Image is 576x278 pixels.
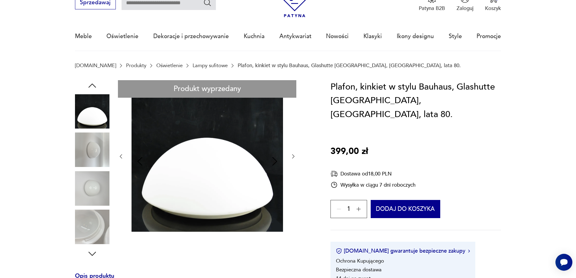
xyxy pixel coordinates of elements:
p: 399,00 zł [330,145,368,159]
a: Lampy sufitowe [193,63,228,68]
a: Style [449,22,462,50]
p: Koszyk [485,5,501,12]
img: Zdjęcie produktu Plafon, kinkiet w stylu Bauhaus, Glashutte Limburg, Niemcy, lata 80. [75,171,109,206]
a: Ikony designu [397,22,434,50]
img: Zdjęcie produktu Plafon, kinkiet w stylu Bauhaus, Glashutte Limburg, Niemcy, lata 80. [75,94,109,129]
a: Sprzedawaj [75,1,116,5]
a: Meble [75,22,92,50]
button: Dodaj do koszyka [371,200,441,218]
div: Produkt wyprzedany [118,80,296,98]
span: 1 [347,207,350,212]
li: Ochrona Kupującego [336,257,384,264]
a: [DOMAIN_NAME] [75,63,116,68]
button: [DOMAIN_NAME] gwarantuje bezpieczne zakupy [336,247,470,255]
a: Klasyki [363,22,382,50]
img: Ikona dostawy [330,170,338,178]
p: Zaloguj [457,5,473,12]
div: Dostawa od 18,00 PLN [330,170,415,178]
a: Kuchnia [244,22,265,50]
a: Dekoracje i przechowywanie [153,22,229,50]
a: Oświetlenie [106,22,138,50]
li: Bezpieczna dostawa [336,266,382,273]
div: Wysyłka w ciągu 7 dni roboczych [330,181,415,188]
a: Oświetlenie [156,63,183,68]
a: Promocje [477,22,501,50]
img: Zdjęcie produktu Plafon, kinkiet w stylu Bauhaus, Glashutte Limburg, Niemcy, lata 80. [75,210,109,244]
iframe: Smartsupp widget button [555,254,572,271]
img: Zdjęcie produktu Plafon, kinkiet w stylu Bauhaus, Glashutte Limburg, Niemcy, lata 80. [75,132,109,167]
img: Zdjęcie produktu Plafon, kinkiet w stylu Bauhaus, Glashutte Limburg, Niemcy, lata 80. [132,80,283,232]
a: Produkty [126,63,146,68]
a: Nowości [326,22,349,50]
img: Ikona certyfikatu [336,248,342,254]
a: Antykwariat [279,22,311,50]
p: Patyna B2B [419,5,445,12]
h1: Plafon, kinkiet w stylu Bauhaus, Glashutte [GEOGRAPHIC_DATA], [GEOGRAPHIC_DATA], lata 80. [330,80,501,122]
p: Plafon, kinkiet w stylu Bauhaus, Glashutte [GEOGRAPHIC_DATA], [GEOGRAPHIC_DATA], lata 80. [238,63,461,68]
img: Ikona strzałki w prawo [468,250,470,253]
